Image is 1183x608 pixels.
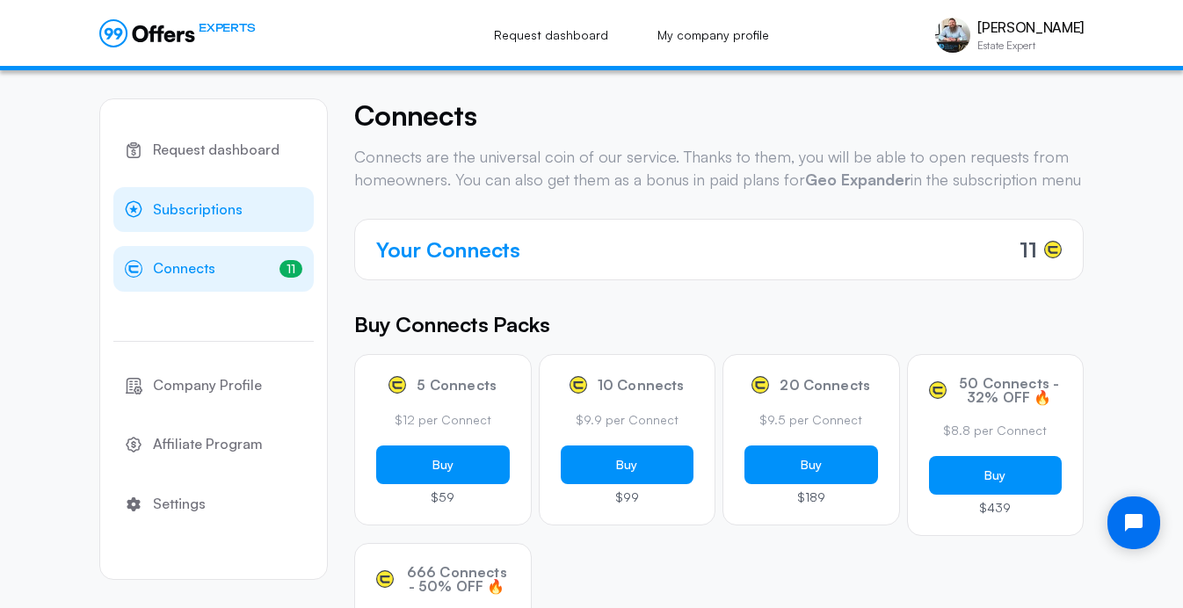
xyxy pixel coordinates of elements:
p: $189 [744,491,878,503]
a: Affiliate Program [113,422,314,467]
p: Estate Expert [977,40,1084,51]
a: Company Profile [113,363,314,409]
p: $439 [929,502,1063,514]
button: Logout [113,541,314,587]
span: Affiliate Program [153,433,263,456]
span: 11 [279,260,302,278]
button: Buy [376,445,510,484]
span: Subscriptions [153,199,243,221]
a: My company profile [638,16,788,54]
a: Request dashboard [475,16,628,54]
span: 666 Connects - 50% OFF 🔥 [404,565,510,593]
iframe: Tidio Chat [1092,481,1175,564]
button: Buy [929,456,1063,495]
span: 10 Connects [598,378,685,392]
span: Settings [153,493,206,516]
span: 11 [1020,234,1037,265]
span: EXPERTS [199,19,255,36]
button: Buy [561,445,694,484]
p: Connects are the universal coin of our service. Thanks to them, you will be able to open requests... [354,146,1084,190]
strong: Geo Expander [805,170,911,189]
img: Patrick Johnson [935,18,970,53]
p: $12 per Connect [376,411,510,429]
span: Request dashboard [153,139,279,162]
span: Company Profile [153,374,262,397]
span: 5 Connects [417,378,497,392]
a: Settings [113,481,314,527]
a: Connects11 [113,246,314,292]
span: 50 Connects - 32% OFF 🔥 [957,376,1063,404]
span: 20 Connects [780,378,870,392]
p: $8.8 per Connect [929,422,1063,439]
span: Connects [153,257,215,280]
button: Buy [744,445,878,484]
h5: Buy Connects Packs [354,308,1084,340]
a: Request dashboard [113,127,314,173]
p: $99 [561,491,694,503]
p: $9.5 per Connect [744,411,878,429]
p: $9.9 per Connect [561,411,694,429]
h4: Connects [354,98,1084,132]
p: [PERSON_NAME] [977,19,1084,36]
a: EXPERTS [99,19,255,47]
h4: Your Connects [376,234,520,265]
a: Subscriptions [113,187,314,233]
p: $59 [376,491,510,503]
